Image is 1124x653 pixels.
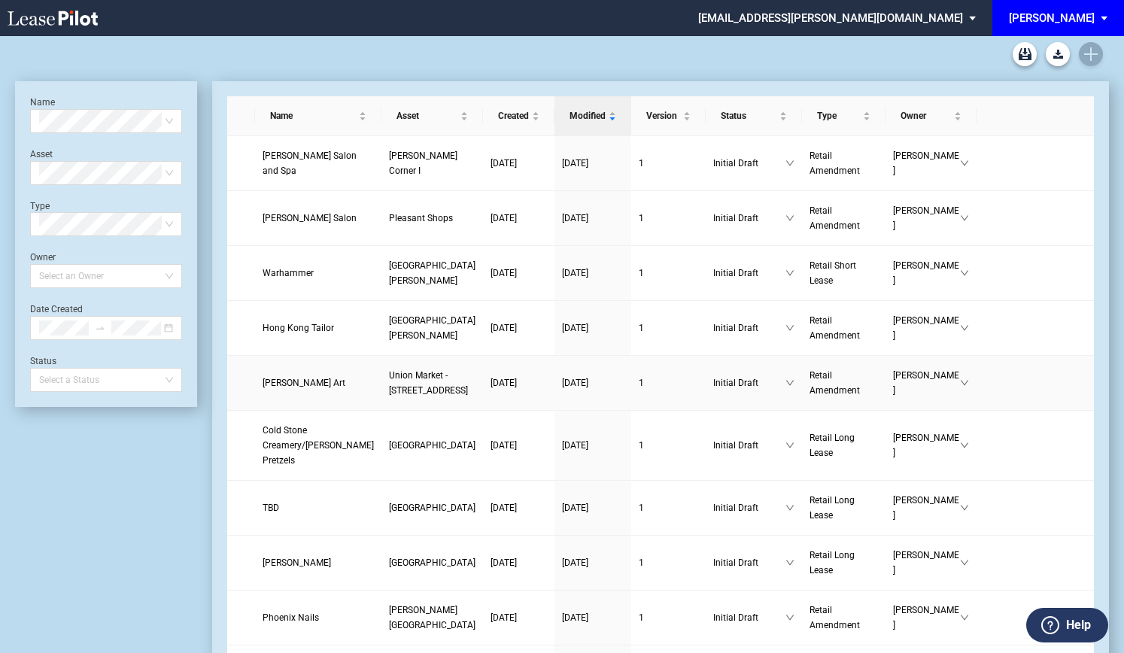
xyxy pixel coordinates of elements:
md-menu: Download Blank Form List [1041,42,1074,66]
span: Stephen Peters Salon [263,213,357,223]
a: [DATE] [562,438,624,453]
span: [DATE] [491,440,517,451]
button: Help [1026,608,1108,642]
span: Initial Draft [713,375,786,390]
span: Freshfields Village [389,557,475,568]
span: down [785,558,794,567]
span: down [785,441,794,450]
label: Asset [30,149,53,159]
a: 1 [639,211,697,226]
span: Initial Draft [713,266,786,281]
span: 1 [639,440,644,451]
a: [GEOGRAPHIC_DATA] [389,438,475,453]
a: [GEOGRAPHIC_DATA] [389,555,475,570]
span: Initial Draft [713,211,786,226]
span: Burtonsville Crossing [389,440,475,451]
span: Kim Salon and Spa [263,150,357,176]
span: to [95,323,105,333]
span: [DATE] [491,323,517,333]
span: down [960,441,969,450]
span: Kendra Scott [263,557,331,568]
a: [PERSON_NAME] Salon [263,211,374,226]
span: down [960,159,969,168]
a: [DATE] [491,555,547,570]
a: [GEOGRAPHIC_DATA][PERSON_NAME] [389,258,475,288]
span: Created [498,108,529,123]
span: Retail Amendment [810,605,860,630]
span: [PERSON_NAME] [893,148,960,178]
a: Pleasant Shops [389,211,475,226]
a: [DATE] [491,500,547,515]
span: Retail Amendment [810,370,860,396]
span: Retail Amendment [810,150,860,176]
span: Hong Kong Tailor [263,323,334,333]
a: [DATE] [562,320,624,336]
span: [PERSON_NAME] [893,368,960,398]
a: 1 [639,375,697,390]
span: [DATE] [491,612,517,623]
a: 1 [639,438,697,453]
span: down [960,323,969,333]
span: [DATE] [562,378,588,388]
span: Phoenix Nails [263,612,319,623]
a: [GEOGRAPHIC_DATA][PERSON_NAME] [389,313,475,343]
span: [PERSON_NAME] [893,313,960,343]
span: swap-right [95,323,105,333]
span: [DATE] [562,323,588,333]
span: 1 [639,503,644,513]
a: [DATE] [562,500,624,515]
span: Freshfields Village [389,503,475,513]
span: 1 [639,612,644,623]
span: down [960,214,969,223]
a: Retail Amendment [810,603,878,633]
span: Pleasant Shops [389,213,453,223]
span: down [785,159,794,168]
button: Download Blank Form [1046,42,1070,66]
span: Retail Amendment [810,315,860,341]
span: [PERSON_NAME] [893,203,960,233]
span: Cold Stone Creamery/Wetzel’s Pretzels [263,425,374,466]
a: [PERSON_NAME] Corner I [389,148,475,178]
span: Union Market - 1271 5th Street NE [389,370,468,396]
span: Initial Draft [713,320,786,336]
a: Retail Short Lease [810,258,878,288]
span: [DATE] [562,268,588,278]
th: Modified [554,96,631,136]
a: [DATE] [491,320,547,336]
span: [PERSON_NAME] [893,548,960,578]
span: down [785,269,794,278]
a: [PERSON_NAME] Art [263,375,374,390]
label: Type [30,201,50,211]
a: Union Market - [STREET_ADDRESS] [389,368,475,398]
span: Type [817,108,860,123]
a: Retail Amendment [810,203,878,233]
span: Asset [396,108,457,123]
a: [PERSON_NAME] [263,555,374,570]
a: 1 [639,500,697,515]
th: Status [706,96,803,136]
span: Warhammer [263,268,314,278]
span: 1 [639,158,644,169]
a: Retail Amendment [810,368,878,398]
span: Initial Draft [713,438,786,453]
span: [PERSON_NAME] [893,430,960,460]
a: [DATE] [491,211,547,226]
a: Retail Long Lease [810,493,878,523]
div: [PERSON_NAME] [1009,11,1095,25]
a: 1 [639,555,697,570]
a: Cold Stone Creamery/[PERSON_NAME] Pretzels [263,423,374,468]
a: [DATE] [562,266,624,281]
a: 1 [639,156,697,171]
span: [DATE] [562,557,588,568]
span: [PERSON_NAME] [893,603,960,633]
span: down [785,323,794,333]
span: 1 [639,557,644,568]
a: TBD [263,500,374,515]
span: [DATE] [491,268,517,278]
label: Date Created [30,304,83,314]
span: [DATE] [491,213,517,223]
a: Warhammer [263,266,374,281]
th: Type [802,96,886,136]
th: Created [483,96,554,136]
span: [DATE] [562,503,588,513]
